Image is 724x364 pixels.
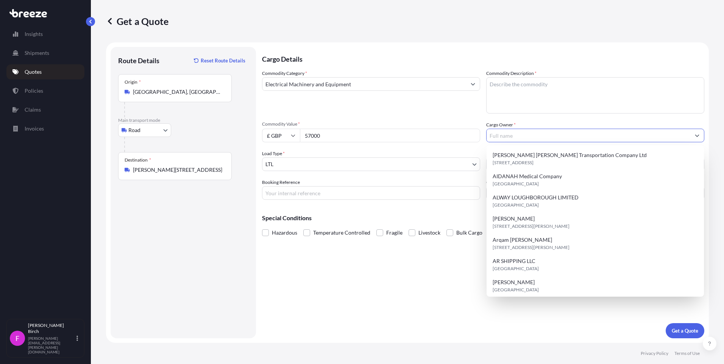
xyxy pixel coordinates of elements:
span: Commodity Value [262,121,480,127]
span: [GEOGRAPHIC_DATA] [493,286,539,294]
span: Temperature Controlled [313,227,370,238]
p: Privacy Policy [641,350,668,356]
div: Origin [125,79,141,85]
p: Cargo Details [262,47,704,70]
span: LTL [265,160,273,168]
p: Insights [25,30,43,38]
span: Fragile [386,227,403,238]
label: Booking Reference [262,179,300,186]
input: Full name [487,129,690,142]
span: [STREET_ADDRESS][PERSON_NAME] [493,244,570,251]
span: AR SHIPPING LLC [493,257,535,265]
span: Road [128,126,140,134]
p: Claims [25,106,41,114]
p: Quotes [25,68,42,76]
p: Terms of Use [674,350,700,356]
span: [PERSON_NAME] [PERSON_NAME] Transportation Company Ltd [493,151,647,159]
span: [PERSON_NAME] [493,215,535,222]
p: Shipments [25,49,49,57]
p: Invoices [25,125,44,132]
label: Commodity Description [486,70,537,77]
span: Hazardous [272,227,297,238]
span: Bulk Cargo [456,227,482,238]
span: [STREET_ADDRESS][PERSON_NAME] [493,222,570,230]
p: Main transport mode [118,117,248,123]
p: Route Details [118,56,159,65]
p: Get a Quote [672,327,698,334]
button: Show suggestions [466,77,480,91]
p: [PERSON_NAME] Birch [28,322,75,334]
span: AIDANAH Medical Company [493,173,562,180]
button: Show suggestions [690,129,704,142]
p: Get a Quote [106,15,169,27]
span: [GEOGRAPHIC_DATA] [493,201,539,209]
input: Enter name [486,186,704,200]
input: Origin [133,88,222,96]
span: F [16,334,19,342]
label: Commodity Category [262,70,307,77]
input: Type amount [300,129,480,142]
span: Load Type [262,150,285,157]
span: Arqam [PERSON_NAME] [493,236,552,244]
input: Your internal reference [262,186,480,200]
span: [GEOGRAPHIC_DATA] [493,265,539,272]
p: Policies [25,87,43,95]
p: [PERSON_NAME][EMAIL_ADDRESS][PERSON_NAME][DOMAIN_NAME] [28,336,75,354]
label: Carrier Name [486,179,513,186]
span: [GEOGRAPHIC_DATA] [493,180,539,188]
span: [STREET_ADDRESS] [493,159,534,166]
input: Destination [133,166,222,174]
div: Destination [125,157,151,163]
span: Freight Cost [486,150,704,156]
p: Special Conditions [262,215,704,221]
span: Livestock [418,227,440,238]
span: [PERSON_NAME] [493,278,535,286]
p: Reset Route Details [201,57,245,64]
label: Cargo Owner [486,121,516,129]
button: Select transport [118,123,171,137]
span: ALWAY LOUGHBOROUGH LIMITED [493,194,579,201]
input: Select a commodity type [262,77,466,91]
